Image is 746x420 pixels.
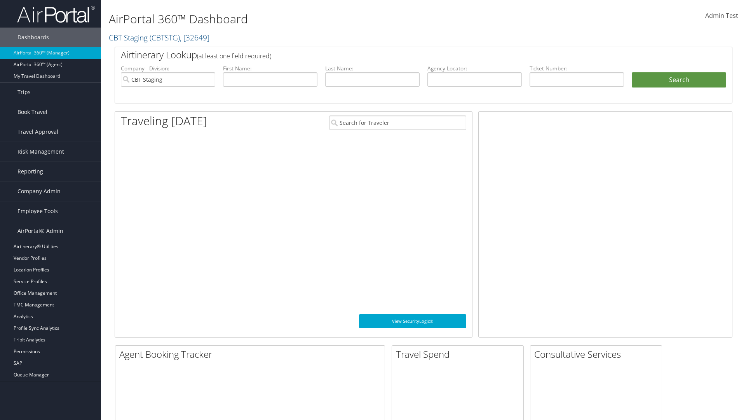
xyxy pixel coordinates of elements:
span: Risk Management [17,142,64,161]
h2: Agent Booking Tracker [119,348,385,361]
span: Employee Tools [17,201,58,221]
h1: AirPortal 360™ Dashboard [109,11,528,27]
a: CBT Staging [109,32,209,43]
h2: Travel Spend [396,348,523,361]
button: Search [632,72,726,88]
img: airportal-logo.png [17,5,95,23]
label: Agency Locator: [427,65,522,72]
span: Travel Approval [17,122,58,142]
span: Trips [17,82,31,102]
h2: Consultative Services [534,348,662,361]
label: Last Name: [325,65,420,72]
span: Dashboards [17,28,49,47]
a: Admin Test [705,4,738,28]
span: Company Admin [17,182,61,201]
h1: Traveling [DATE] [121,113,207,129]
h2: Airtinerary Lookup [121,48,675,61]
span: ( CBTSTG ) [150,32,180,43]
span: Book Travel [17,102,47,122]
label: Company - Division: [121,65,215,72]
span: Reporting [17,162,43,181]
label: First Name: [223,65,317,72]
span: AirPortal® Admin [17,221,63,241]
span: (at least one field required) [197,52,271,60]
label: Ticket Number: [530,65,624,72]
a: View SecurityLogic® [359,314,466,328]
input: Search for Traveler [329,115,466,130]
span: Admin Test [705,11,738,20]
span: , [ 32649 ] [180,32,209,43]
